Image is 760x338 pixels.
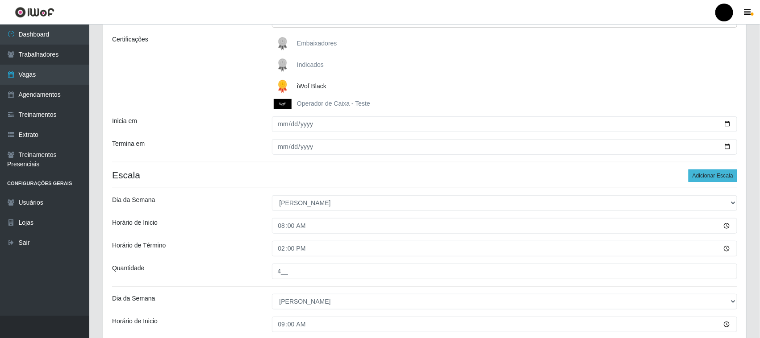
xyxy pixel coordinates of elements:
[272,241,738,256] input: 00:00
[15,7,54,18] img: CoreUI Logo
[112,264,144,273] label: Quantidade
[274,35,295,53] img: Embaixadores
[112,169,737,181] h4: Escala
[112,218,158,227] label: Horário de Inicio
[297,40,337,47] span: Embaixadores
[272,264,738,279] input: Informe a quantidade...
[297,61,324,68] span: Indicados
[112,294,155,303] label: Dia da Semana
[689,169,737,182] button: Adicionar Escala
[274,78,295,95] img: iWof Black
[112,241,166,250] label: Horário de Término
[272,139,738,155] input: 00/00/0000
[272,116,738,132] input: 00/00/0000
[297,100,370,107] span: Operador de Caixa - Teste
[272,317,738,332] input: 00:00
[112,195,155,205] label: Dia da Semana
[112,317,158,326] label: Horário de Inicio
[112,139,145,148] label: Termina em
[272,218,738,234] input: 00:00
[112,116,137,126] label: Inicia em
[274,56,295,74] img: Indicados
[297,82,326,90] span: iWof Black
[274,99,295,109] img: Operador de Caixa - Teste
[112,35,148,44] label: Certificações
